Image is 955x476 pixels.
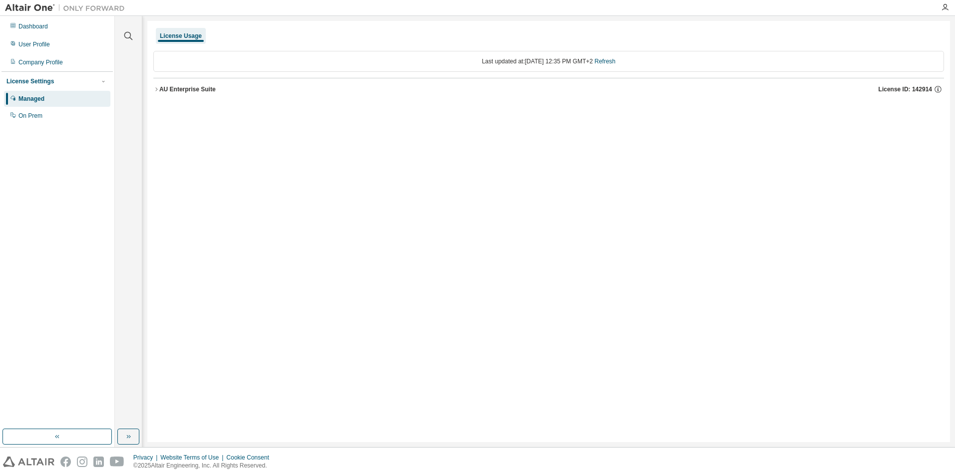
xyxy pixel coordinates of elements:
[77,457,87,467] img: instagram.svg
[18,95,44,103] div: Managed
[5,3,130,13] img: Altair One
[153,51,944,72] div: Last updated at: [DATE] 12:35 PM GMT+2
[160,32,202,40] div: License Usage
[594,58,615,65] a: Refresh
[133,462,275,470] p: © 2025 Altair Engineering, Inc. All Rights Reserved.
[6,77,54,85] div: License Settings
[93,457,104,467] img: linkedin.svg
[226,454,275,462] div: Cookie Consent
[18,40,50,48] div: User Profile
[18,22,48,30] div: Dashboard
[110,457,124,467] img: youtube.svg
[3,457,54,467] img: altair_logo.svg
[18,112,42,120] div: On Prem
[133,454,160,462] div: Privacy
[60,457,71,467] img: facebook.svg
[879,85,932,93] span: License ID: 142914
[18,58,63,66] div: Company Profile
[153,78,944,100] button: AU Enterprise SuiteLicense ID: 142914
[160,454,226,462] div: Website Terms of Use
[159,85,216,93] div: AU Enterprise Suite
